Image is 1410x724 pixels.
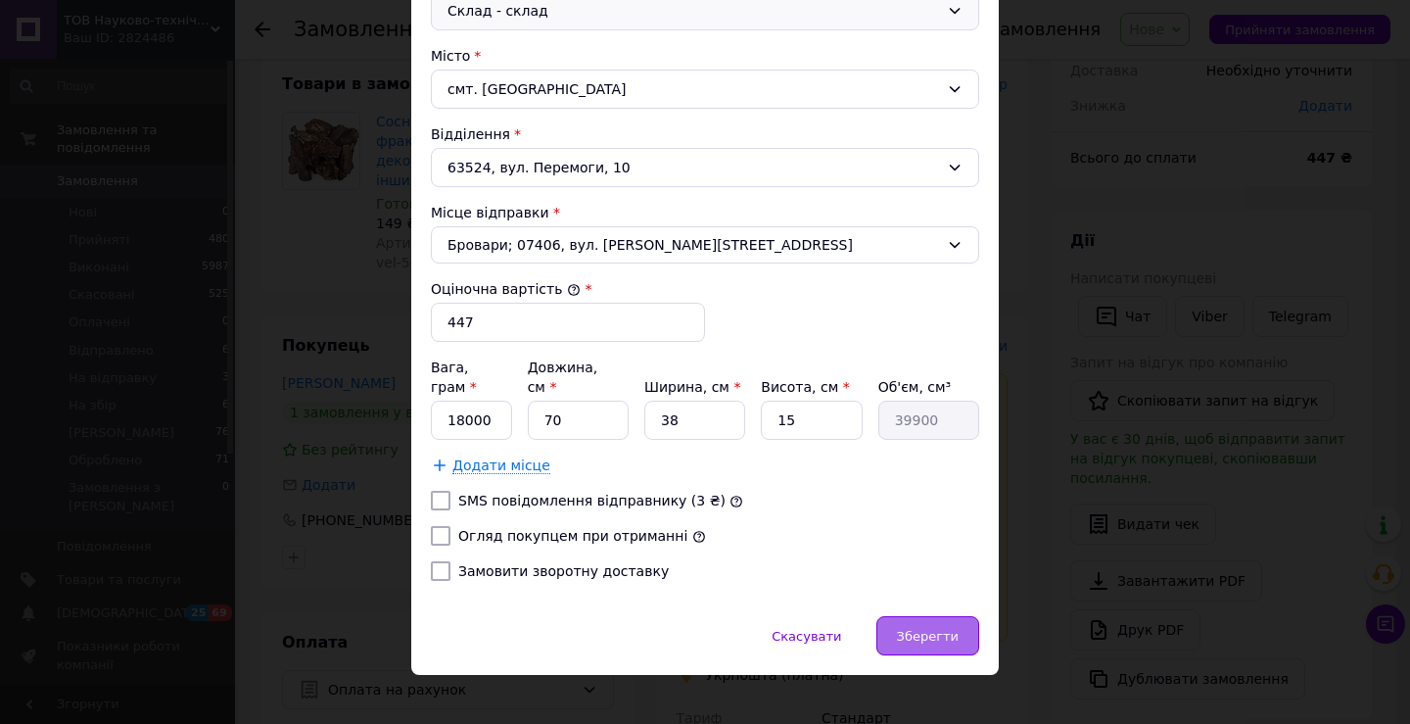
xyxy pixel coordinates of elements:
[431,360,477,395] label: Вага, грам
[431,281,581,297] label: Оціночна вартість
[431,148,979,187] div: 63524, вул. Перемоги, 10
[447,235,939,255] span: Бровари; 07406, вул. [PERSON_NAME][STREET_ADDRESS]
[458,563,669,579] label: Замовити зворотну доставку
[897,629,959,644] span: Зберегти
[431,203,979,222] div: Місце відправки
[431,70,979,109] div: смт. [GEOGRAPHIC_DATA]
[458,493,726,508] label: SMS повідомлення відправнику (3 ₴)
[761,379,849,395] label: Висота, см
[431,46,979,66] div: Місто
[644,379,740,395] label: Ширина, см
[452,458,550,474] span: Додати місце
[772,629,841,644] span: Скасувати
[458,528,687,544] label: Огляд покупцем при отриманні
[431,124,979,144] div: Відділення
[878,377,979,397] div: Об'єм, см³
[528,360,598,395] label: Довжина, см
